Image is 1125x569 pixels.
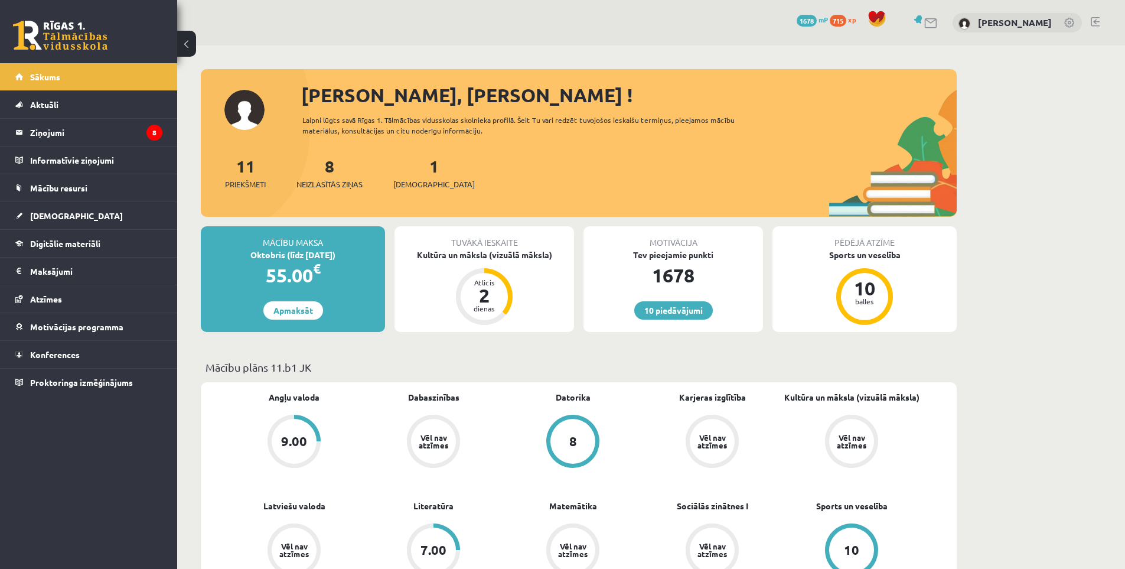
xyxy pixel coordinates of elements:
span: Aktuāli [30,99,58,110]
span: xp [848,15,856,24]
div: Laipni lūgts savā Rīgas 1. Tālmācības vidusskolas skolnieka profilā. Šeit Tu vari redzēt tuvojošo... [302,115,756,136]
span: 715 [830,15,846,27]
a: 1678 mP [797,15,828,24]
div: 7.00 [420,544,446,557]
div: 55.00 [201,261,385,290]
a: Sports un veselība 10 balles [772,249,957,327]
div: 8 [569,435,577,448]
span: [DEMOGRAPHIC_DATA] [30,210,123,221]
span: Atzīmes [30,294,62,304]
a: Sports un veselība [816,500,888,512]
a: 8Neizlasītās ziņas [296,155,363,190]
a: Matemātika [549,500,597,512]
div: Vēl nav atzīmes [696,434,729,449]
a: Proktoringa izmēģinājums [15,369,162,396]
a: 8 [503,415,643,470]
div: Vēl nav atzīmes [835,434,868,449]
i: 8 [146,125,162,141]
a: Literatūra [413,500,454,512]
a: 9.00 [224,415,364,470]
div: 10 [844,544,859,557]
span: [DEMOGRAPHIC_DATA] [393,178,475,190]
span: Sākums [30,71,60,82]
span: Digitālie materiāli [30,238,100,249]
div: Mācību maksa [201,226,385,249]
div: Vēl nav atzīmes [278,542,311,558]
a: [PERSON_NAME] [978,17,1052,28]
a: Latviešu valoda [263,500,325,512]
span: Motivācijas programma [30,321,123,332]
a: Motivācijas programma [15,313,162,340]
a: Vēl nav atzīmes [643,415,782,470]
legend: Informatīvie ziņojumi [30,147,162,174]
a: Datorika [556,391,591,404]
a: 11Priekšmeti [225,155,266,190]
span: Konferences [30,349,80,360]
span: Neizlasītās ziņas [296,178,363,190]
a: Karjeras izglītība [679,391,746,404]
div: 2 [467,286,502,305]
a: Kultūra un māksla (vizuālā māksla) [784,391,919,404]
a: Kultūra un māksla (vizuālā māksla) Atlicis 2 dienas [394,249,574,327]
div: Kultūra un māksla (vizuālā māksla) [394,249,574,261]
span: Priekšmeti [225,178,266,190]
div: Tuvākā ieskaite [394,226,574,249]
div: Atlicis [467,279,502,286]
span: Mācību resursi [30,183,87,193]
div: Vēl nav atzīmes [696,542,729,558]
a: Mācību resursi [15,174,162,201]
a: Apmaksāt [263,301,323,320]
legend: Ziņojumi [30,119,162,146]
a: Digitālie materiāli [15,230,162,257]
a: Ziņojumi8 [15,119,162,146]
span: € [313,260,321,277]
a: Aktuāli [15,91,162,118]
legend: Maksājumi [30,258,162,285]
a: Rīgas 1. Tālmācības vidusskola [13,21,107,50]
a: Sākums [15,63,162,90]
div: [PERSON_NAME], [PERSON_NAME] ! [301,81,957,109]
a: Konferences [15,341,162,368]
div: balles [847,298,882,305]
div: Tev pieejamie punkti [583,249,763,261]
a: Maksājumi [15,258,162,285]
div: 1678 [583,261,763,290]
p: Mācību plāns 11.b1 JK [206,359,952,375]
div: dienas [467,305,502,312]
div: 10 [847,279,882,298]
div: 9.00 [281,435,307,448]
a: 10 piedāvājumi [634,301,713,320]
a: 715 xp [830,15,862,24]
a: Atzīmes [15,285,162,313]
a: Dabaszinības [408,391,459,404]
a: Angļu valoda [269,391,319,404]
span: Proktoringa izmēģinājums [30,377,133,388]
a: Informatīvie ziņojumi [15,147,162,174]
div: Sports un veselība [772,249,957,261]
div: Motivācija [583,226,763,249]
a: Vēl nav atzīmes [364,415,503,470]
a: Sociālās zinātnes I [677,500,748,512]
div: Vēl nav atzīmes [556,542,589,558]
a: [DEMOGRAPHIC_DATA] [15,202,162,229]
a: Vēl nav atzīmes [782,415,921,470]
span: 1678 [797,15,817,27]
div: Oktobris (līdz [DATE]) [201,249,385,261]
a: 1[DEMOGRAPHIC_DATA] [393,155,475,190]
img: Vladimirs Guščins [958,18,970,30]
div: Pēdējā atzīme [772,226,957,249]
div: Vēl nav atzīmes [417,434,450,449]
span: mP [819,15,828,24]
